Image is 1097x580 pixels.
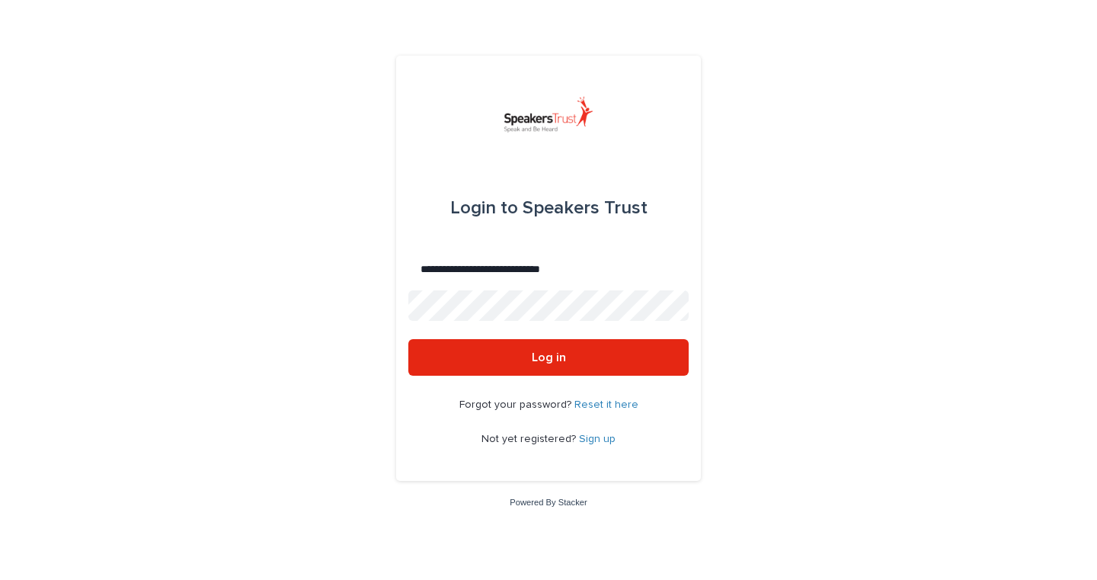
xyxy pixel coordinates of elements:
[450,187,648,229] div: Speakers Trust
[459,399,574,410] span: Forgot your password?
[481,434,579,444] span: Not yet registered?
[532,351,566,364] span: Log in
[510,498,587,507] a: Powered By Stacker
[497,92,600,138] img: UVamC7uQTJC0k9vuxGLS
[574,399,638,410] a: Reset it here
[579,434,616,444] a: Sign up
[450,199,518,217] span: Login to
[408,339,689,376] button: Log in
